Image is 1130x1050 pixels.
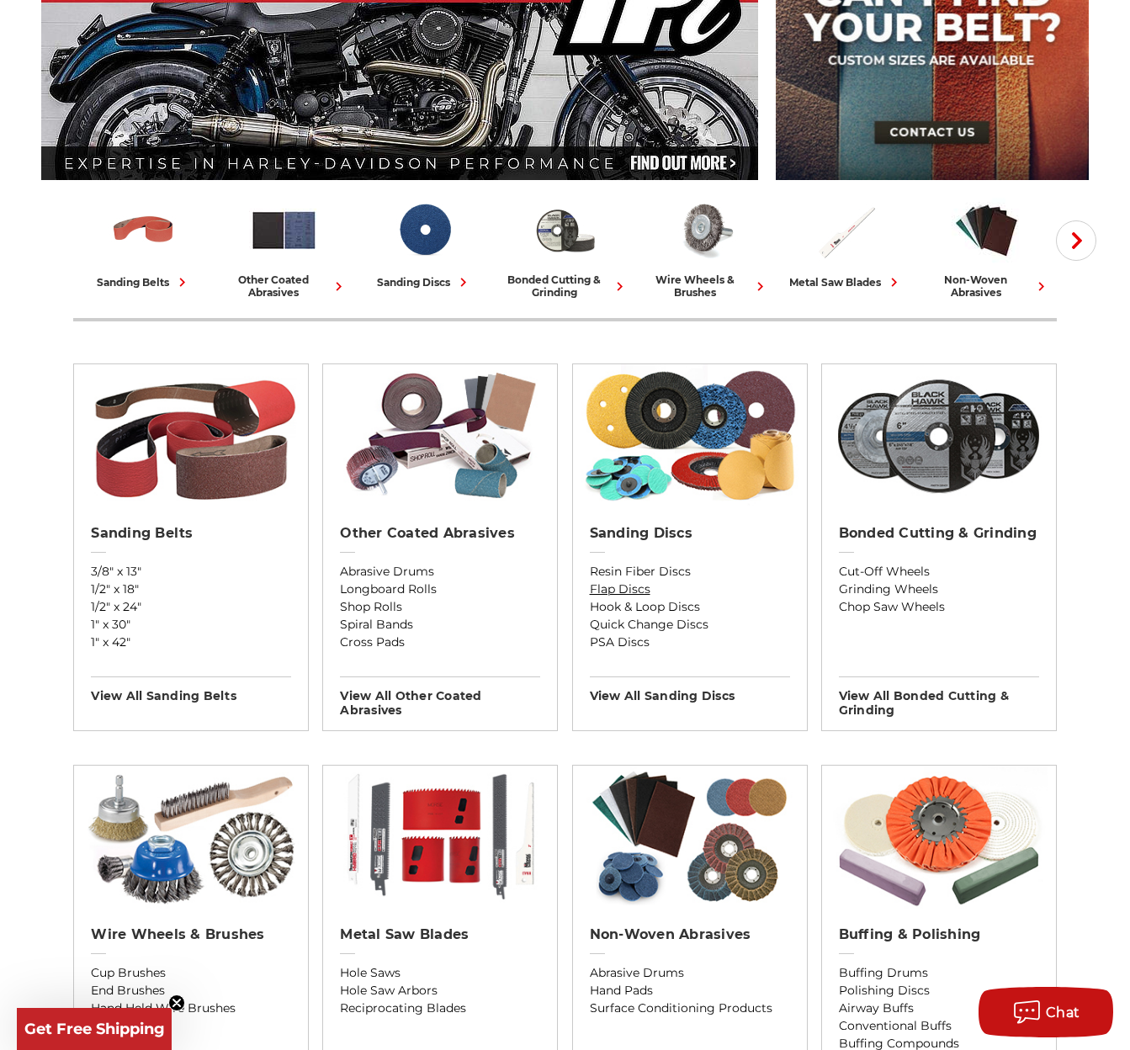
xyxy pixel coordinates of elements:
div: wire wheels & brushes [642,273,769,299]
img: Sanding Discs [390,195,459,265]
a: Airway Buffs [839,1000,1039,1017]
a: 1/2" x 24" [91,598,291,616]
div: metal saw blades [789,273,903,291]
img: Sanding Belts [82,364,300,507]
a: Resin Fiber Discs [590,563,790,581]
h2: Other Coated Abrasives [340,525,540,542]
a: Flap Discs [590,581,790,598]
button: Close teaser [168,994,185,1011]
a: Shop Rolls [340,598,540,616]
span: Get Free Shipping [24,1020,165,1038]
div: non-woven abrasives [923,273,1050,299]
a: Spiral Bands [340,616,540,634]
a: Cross Pads [340,634,540,651]
a: other coated abrasives [220,195,347,299]
h3: View All bonded cutting & grinding [839,676,1039,718]
img: Bonded Cutting & Grinding [830,364,1048,507]
a: Hole Saw Arbors [340,982,540,1000]
h2: Bonded Cutting & Grinding [839,525,1039,542]
a: Conventional Buffs [839,1017,1039,1035]
a: 1/2" x 18" [91,581,291,598]
a: Reciprocating Blades [340,1000,540,1017]
a: 3/8" x 13" [91,563,291,581]
img: Other Coated Abrasives [332,364,549,507]
h3: View All sanding belts [91,676,291,703]
a: Grinding Wheels [839,581,1039,598]
h2: Buffing & Polishing [839,926,1039,943]
div: sanding belts [97,273,191,291]
a: Cut-Off Wheels [839,563,1039,581]
a: End Brushes [91,982,291,1000]
img: Metal Saw Blades [332,766,549,909]
a: 1" x 42" [91,634,291,651]
a: sanding belts [80,195,207,291]
div: sanding discs [377,273,472,291]
div: Get Free ShippingClose teaser [17,1008,172,1050]
a: metal saw blades [783,195,910,291]
a: Longboard Rolls [340,581,540,598]
img: Buffing & Polishing [830,766,1048,909]
a: Cup Brushes [91,964,291,982]
a: Polishing Discs [839,982,1039,1000]
img: Bonded Cutting & Grinding [530,195,600,265]
a: PSA Discs [590,634,790,651]
button: Next [1056,220,1096,261]
a: Hand Pads [590,982,790,1000]
img: Sanding Belts [109,195,178,265]
a: 1" x 30" [91,616,291,634]
a: bonded cutting & grinding [501,195,629,299]
a: sanding discs [361,195,488,291]
img: Wire Wheels & Brushes [82,766,300,909]
a: Hole Saws [340,964,540,982]
a: Wire Drums [91,1017,291,1035]
a: Hook & Loop Discs [590,598,790,616]
img: Wire Wheels & Brushes [671,195,740,265]
a: non-woven abrasives [923,195,1050,299]
img: Non-woven Abrasives [581,766,798,909]
h2: Wire Wheels & Brushes [91,926,291,943]
a: Buffing Drums [839,964,1039,982]
button: Chat [979,987,1113,1037]
h2: Non-woven Abrasives [590,926,790,943]
h3: View All sanding discs [590,676,790,703]
h2: Metal Saw Blades [340,926,540,943]
div: other coated abrasives [220,273,347,299]
a: wire wheels & brushes [642,195,769,299]
h2: Sanding Belts [91,525,291,542]
img: Sanding Discs [581,364,798,507]
img: Non-woven Abrasives [952,195,1021,265]
span: Chat [1046,1005,1080,1021]
a: Hand Held Wire Brushes [91,1000,291,1017]
a: Abrasive Drums [340,563,540,581]
img: Other Coated Abrasives [249,195,319,265]
a: Abrasive Drums [590,964,790,982]
h2: Sanding Discs [590,525,790,542]
a: Quick Change Discs [590,616,790,634]
div: bonded cutting & grinding [501,273,629,299]
a: Chop Saw Wheels [839,598,1039,616]
img: Metal Saw Blades [811,195,881,265]
a: Surface Conditioning Products [590,1000,790,1017]
h3: View All other coated abrasives [340,676,540,718]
